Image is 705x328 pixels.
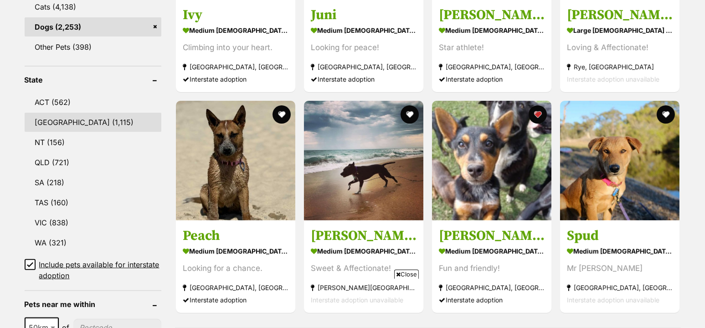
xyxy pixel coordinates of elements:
div: Sweet & Affectionate! [311,262,417,275]
div: Interstate adoption [183,294,288,306]
div: Interstate adoption [183,73,288,85]
div: Fun and friendly! [439,262,545,275]
div: Looking for peace! [311,42,417,54]
a: [PERSON_NAME] medium [DEMOGRAPHIC_DATA] Dog Sweet & Affectionate! [PERSON_NAME][GEOGRAPHIC_DATA] ... [304,220,423,313]
span: Close [394,270,419,279]
img: Spud - Australian Kelpie Dog [560,101,679,220]
div: Loving & Affectionate! [567,42,673,54]
a: [PERSON_NAME] medium [DEMOGRAPHIC_DATA] Dog Fun and friendly! [GEOGRAPHIC_DATA], [GEOGRAPHIC_DATA... [432,220,551,313]
div: Mr [PERSON_NAME] [567,262,673,275]
img: consumer-privacy-logo.png [1,1,8,8]
div: Interstate adoption [311,73,417,85]
div: Climbing into your heart. [183,42,288,54]
button: favourite [657,105,675,124]
h3: [PERSON_NAME] [439,227,545,245]
a: Spud medium [DEMOGRAPHIC_DATA] Dog Mr [PERSON_NAME] [GEOGRAPHIC_DATA], [GEOGRAPHIC_DATA] Intersta... [560,220,679,313]
div: Interstate adoption [439,73,545,85]
a: Peach medium [DEMOGRAPHIC_DATA] Dog Looking for a chance. [GEOGRAPHIC_DATA], [GEOGRAPHIC_DATA] In... [176,220,295,313]
h3: Juni [311,6,417,24]
strong: [GEOGRAPHIC_DATA], [GEOGRAPHIC_DATA] [183,61,288,73]
strong: medium [DEMOGRAPHIC_DATA] Dog [183,24,288,37]
span: Interstate adoption unavailable [567,296,659,304]
a: QLD (721) [25,153,161,172]
strong: [GEOGRAPHIC_DATA], [GEOGRAPHIC_DATA] [183,281,288,294]
strong: medium [DEMOGRAPHIC_DATA] Dog [311,245,417,258]
strong: Rye, [GEOGRAPHIC_DATA] [567,61,673,73]
div: Star athlete! [439,42,545,54]
a: [GEOGRAPHIC_DATA] (1,115) [25,113,161,132]
h3: [PERSON_NAME] [439,6,545,24]
h3: Spud [567,227,673,245]
a: Dogs (2,253) [25,17,161,36]
strong: medium [DEMOGRAPHIC_DATA] Dog [439,245,545,258]
img: Fiona - Staffordshire Bull Terrier Dog [304,101,423,220]
strong: medium [DEMOGRAPHIC_DATA] Dog [183,245,288,258]
header: State [25,76,161,84]
img: Leo - Australian Cattle Dog [432,101,551,220]
span: Include pets available for interstate adoption [39,259,161,281]
button: favourite [529,105,547,124]
iframe: Advertisement [187,282,519,323]
button: favourite [401,105,419,124]
strong: medium [DEMOGRAPHIC_DATA] Dog [567,245,673,258]
h3: Peach [183,227,288,245]
a: SA (218) [25,173,161,192]
strong: medium [DEMOGRAPHIC_DATA] Dog [311,24,417,37]
div: Looking for a chance. [183,262,288,275]
a: TAS (160) [25,193,161,212]
strong: large [DEMOGRAPHIC_DATA] Dog [567,24,673,37]
a: ACT (562) [25,93,161,112]
a: WA (321) [25,233,161,252]
a: Include pets available for interstate adoption [25,259,161,281]
a: VIC (838) [25,213,161,232]
button: favourite [273,105,291,124]
strong: medium [DEMOGRAPHIC_DATA] Dog [439,24,545,37]
a: Other Pets (398) [25,37,161,57]
h3: Ivy [183,6,288,24]
h3: [PERSON_NAME] [311,227,417,245]
img: Peach - Australian Cattle Dog [176,101,295,220]
header: Pets near me within [25,300,161,308]
strong: [GEOGRAPHIC_DATA], [GEOGRAPHIC_DATA] [567,281,673,294]
strong: [GEOGRAPHIC_DATA], [GEOGRAPHIC_DATA] [311,61,417,73]
strong: [GEOGRAPHIC_DATA], [GEOGRAPHIC_DATA] [439,61,545,73]
h3: [PERSON_NAME] [567,6,673,24]
span: Interstate adoption unavailable [567,75,659,83]
a: NT (156) [25,133,161,152]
